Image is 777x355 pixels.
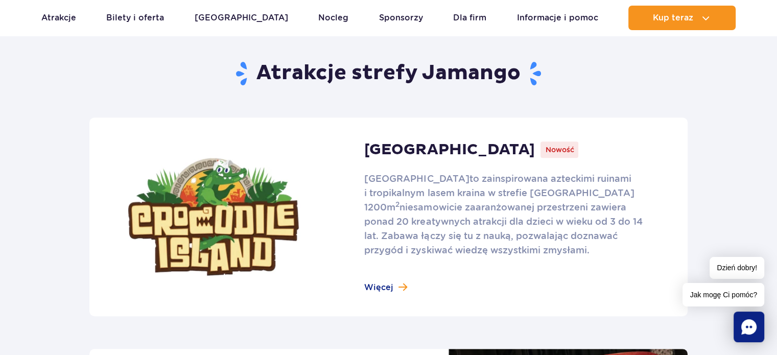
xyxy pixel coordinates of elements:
a: Atrakcje [41,6,76,30]
a: Informacje i pomoc [517,6,598,30]
a: Bilety i oferta [106,6,164,30]
a: Dla firm [453,6,486,30]
a: Sponsorzy [379,6,423,30]
span: Kup teraz [653,13,693,22]
a: Nocleg [318,6,348,30]
button: Kup teraz [628,6,736,30]
div: Chat [734,312,764,342]
span: Jak mogę Ci pomóc? [682,283,764,306]
span: Dzień dobry! [710,257,764,279]
h2: Atrakcje strefy Jamango [89,60,688,87]
a: [GEOGRAPHIC_DATA] [195,6,288,30]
